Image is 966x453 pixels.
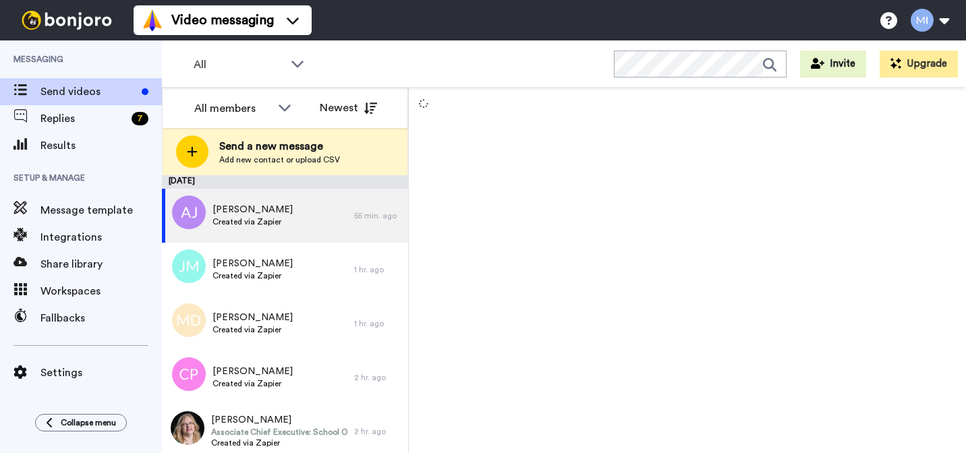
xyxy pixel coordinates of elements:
[212,324,293,335] span: Created via Zapier
[310,94,387,121] button: Newest
[219,138,340,154] span: Send a new message
[40,138,162,154] span: Results
[40,111,126,127] span: Replies
[40,365,162,381] span: Settings
[880,51,958,78] button: Upgrade
[211,413,347,427] span: [PERSON_NAME]
[40,310,162,326] span: Fallbacks
[142,9,163,31] img: vm-color.svg
[172,195,206,229] img: aj.png
[354,318,401,329] div: 1 hr. ago
[171,411,204,445] img: 1e8caddb-c391-441c-bda6-e7b79b132c69.jpg
[194,57,284,73] span: All
[40,229,162,245] span: Integrations
[212,216,293,227] span: Created via Zapier
[132,112,148,125] div: 7
[212,378,293,389] span: Created via Zapier
[61,417,116,428] span: Collapse menu
[40,84,136,100] span: Send videos
[212,365,293,378] span: [PERSON_NAME]
[171,11,274,30] span: Video messaging
[212,257,293,270] span: [PERSON_NAME]
[219,154,340,165] span: Add new contact or upload CSV
[40,256,162,272] span: Share library
[212,270,293,281] span: Created via Zapier
[194,100,271,117] div: All members
[211,427,347,437] span: Associate Chief Executive: School Operations and Governance
[354,210,401,221] div: 55 min. ago
[354,426,401,437] div: 2 hr. ago
[354,372,401,383] div: 2 hr. ago
[35,414,127,431] button: Collapse menu
[40,283,162,299] span: Workspaces
[800,51,866,78] button: Invite
[172,303,206,337] img: md.png
[212,203,293,216] span: [PERSON_NAME]
[212,311,293,324] span: [PERSON_NAME]
[16,11,117,30] img: bj-logo-header-white.svg
[354,264,401,275] div: 1 hr. ago
[40,202,162,218] span: Message template
[172,249,206,283] img: jm.png
[172,357,206,391] img: cp.png
[162,175,408,189] div: [DATE]
[211,437,347,448] span: Created via Zapier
